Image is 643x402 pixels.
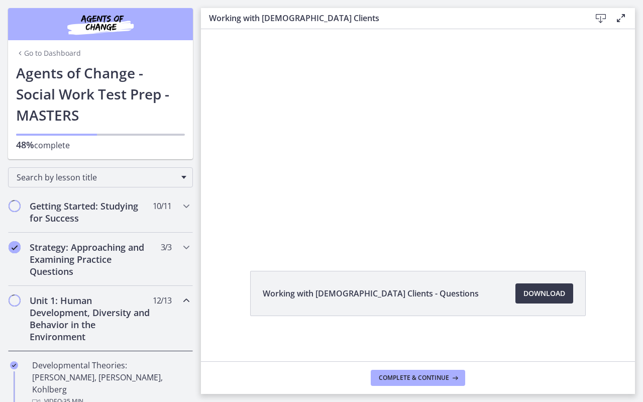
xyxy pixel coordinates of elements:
h1: Agents of Change - Social Work Test Prep - MASTERS [16,62,185,126]
img: Agents of Change [40,12,161,36]
p: complete [16,139,185,151]
a: Download [515,283,573,304]
i: Completed [10,361,18,369]
span: Complete & continue [379,374,449,382]
iframe: Video Lesson [201,29,635,248]
button: Complete & continue [371,370,465,386]
span: 3 / 3 [161,241,171,253]
h2: Strategy: Approaching and Examining Practice Questions [30,241,152,277]
span: Search by lesson title [17,172,176,183]
a: Go to Dashboard [16,48,81,58]
h2: Getting Started: Studying for Success [30,200,152,224]
span: Download [523,287,565,299]
h2: Unit 1: Human Development, Diversity and Behavior in the Environment [30,294,152,343]
span: Working with [DEMOGRAPHIC_DATA] Clients - Questions [263,287,479,299]
h3: Working with [DEMOGRAPHIC_DATA] Clients [209,12,575,24]
span: 48% [16,139,34,151]
span: 10 / 11 [153,200,171,212]
span: 12 / 13 [153,294,171,307]
div: Search by lesson title [8,167,193,187]
i: Completed [9,241,21,253]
